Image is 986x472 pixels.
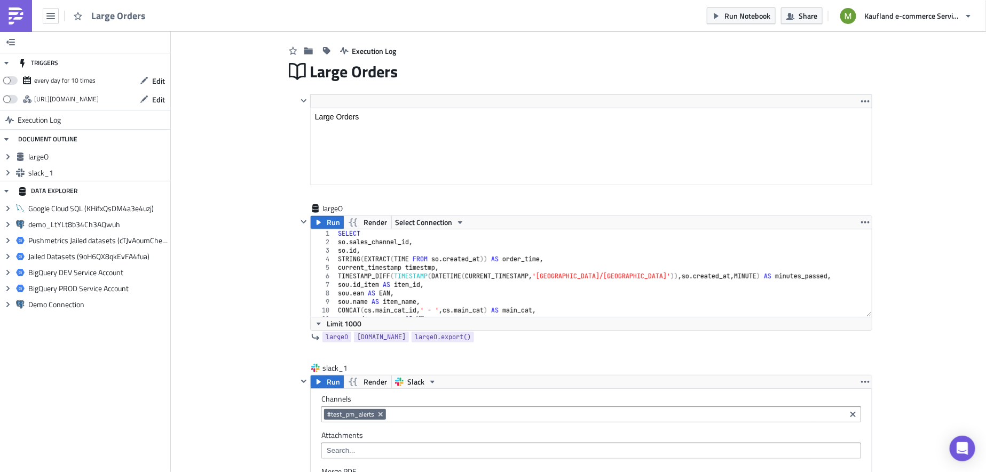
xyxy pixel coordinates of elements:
[28,252,168,261] span: Jailed Datasets (9oH6QX8qkEvFA4fua)
[839,7,857,25] img: Avatar
[34,73,96,89] div: every day for 10 times
[310,61,399,82] span: Large Orders
[327,375,340,388] span: Run
[28,284,168,293] span: BigQuery PROD Service Account
[28,236,168,245] span: Pushmetrics Jailed datasets (cTJvAoumChe45jt7K)
[322,363,365,373] span: slack_1
[311,298,336,306] div: 9
[297,375,310,388] button: Hide content
[311,272,336,281] div: 6
[395,216,452,229] span: Select Connection
[311,255,336,263] div: 4
[364,216,387,229] span: Render
[376,409,386,420] button: Remove Tag
[18,181,77,201] div: DATA EXPLORER
[311,317,365,330] button: Limit 1000
[311,229,336,238] div: 1
[28,152,168,162] span: largeO
[18,110,61,130] span: Execution Log
[327,410,374,419] span: #test_pm_alerts
[354,332,409,342] a: [DOMAIN_NAME]
[28,220,168,229] span: demo_LtYLt8b34Ch3AQwuh
[799,10,817,21] span: Share
[152,94,165,105] span: Edit
[834,4,978,28] button: Kaufland e-commerce Services GmbH & Co. KG
[321,430,861,440] label: Attachments
[311,246,336,255] div: 3
[415,332,471,342] span: largeO.export()
[18,53,58,73] div: TRIGGERS
[343,216,392,229] button: Render
[311,375,344,388] button: Run
[152,75,165,86] span: Edit
[327,216,340,229] span: Run
[412,332,474,342] a: largeO.export()
[343,375,392,388] button: Render
[91,10,147,22] span: Large Orders
[364,375,387,388] span: Render
[4,4,534,13] p: test alert
[135,73,170,89] button: Edit
[707,7,776,24] button: Run Notebook
[950,436,975,461] div: Open Intercom Messenger
[28,168,168,178] span: slack_1
[28,268,168,277] span: BigQuery DEV Service Account
[322,332,351,342] a: largeO
[311,281,336,289] div: 7
[322,203,365,214] span: largeO
[311,216,344,229] button: Run
[135,91,170,108] button: Edit
[4,4,534,13] body: Rich Text Area. Press ALT-0 for help.
[864,10,960,21] span: Kaufland e-commerce Services GmbH & Co. KG
[311,263,336,272] div: 5
[724,10,770,21] span: Run Notebook
[7,7,25,25] img: PushMetrics
[321,394,861,404] label: Channels
[28,300,168,309] span: Demo Connection
[352,45,397,57] span: Execution Log
[18,130,77,149] div: DOCUMENT OUTLINE
[311,315,336,323] div: 11
[324,445,857,456] input: Search...
[311,108,872,185] iframe: Rich Text Area
[357,332,406,342] span: [DOMAIN_NAME]
[311,306,336,315] div: 10
[327,318,361,329] span: Limit 1000
[847,408,859,421] button: Clear selected items
[311,238,336,246] div: 2
[297,94,310,107] button: Hide content
[407,375,424,388] span: Slack
[391,216,468,229] button: Select Connection
[28,204,168,213] span: Google Cloud SQL (KHifxQsDM4a3e4uzj)
[391,375,440,388] button: Slack
[34,91,99,107] div: https://pushmetrics.io/api/v1/report/8VlNGz4oDj/webhook?token=dd6f2b9aec3f48b78393b65e369d25e2
[297,215,310,228] button: Hide content
[326,332,348,342] span: largeO
[335,43,402,59] button: Execution Log
[781,7,823,24] button: Share
[311,289,336,298] div: 8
